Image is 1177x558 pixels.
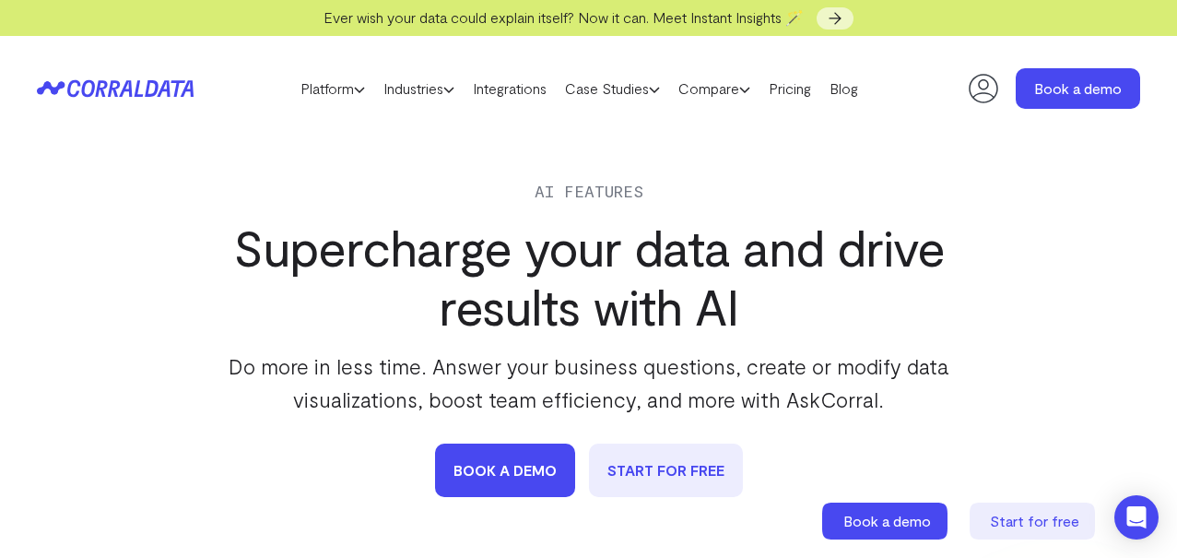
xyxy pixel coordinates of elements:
p: Do more in less time. Answer your business questions, create or modify data visualizations, boost... [213,350,965,416]
a: Pricing [759,75,820,102]
div: Open Intercom Messenger [1114,495,1159,540]
a: Start for free [970,503,1099,540]
a: book a demo [435,444,575,497]
span: Start for free [990,512,1079,529]
a: START FOR FREE [589,444,743,497]
span: Ever wish your data could explain itself? Now it can. Meet Instant Insights 🪄 [324,8,804,26]
a: Compare [669,75,759,102]
span: Book a demo [843,512,931,529]
a: Blog [820,75,867,102]
a: Industries [374,75,464,102]
div: AI Features [213,178,965,204]
a: Book a demo [822,503,951,540]
a: Book a demo [1016,68,1140,109]
a: Case Studies [556,75,669,102]
h1: Supercharge your data and drive results with AI [213,218,965,336]
a: Platform [291,75,374,102]
a: Integrations [464,75,556,102]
